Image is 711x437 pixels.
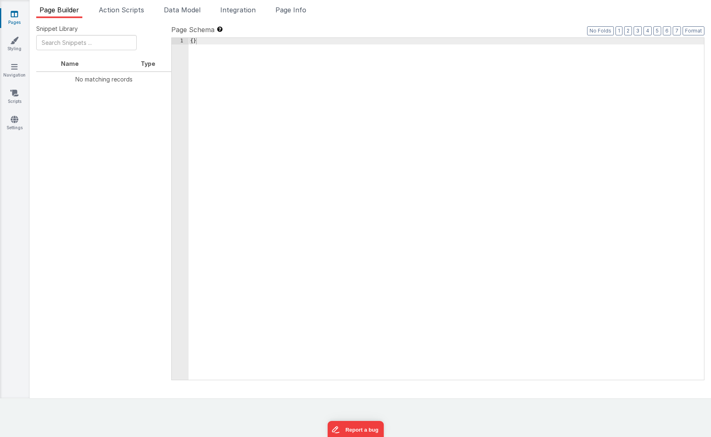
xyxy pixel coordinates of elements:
span: Page Info [275,6,306,14]
button: 5 [653,26,661,35]
button: 6 [663,26,671,35]
span: Page Schema [171,25,214,35]
span: Type [141,60,155,67]
button: 2 [624,26,632,35]
input: Search Snippets ... [36,35,137,50]
span: Data Model [164,6,200,14]
div: 1 [172,38,189,44]
button: No Folds [587,26,614,35]
span: Integration [220,6,256,14]
span: Page Builder [40,6,79,14]
button: 3 [634,26,642,35]
button: 1 [615,26,622,35]
td: No matching records [36,72,171,87]
span: Name [61,60,79,67]
span: Action Scripts [99,6,144,14]
span: Snippet Library [36,25,78,33]
button: 4 [643,26,652,35]
button: 7 [673,26,681,35]
button: Format [683,26,704,35]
